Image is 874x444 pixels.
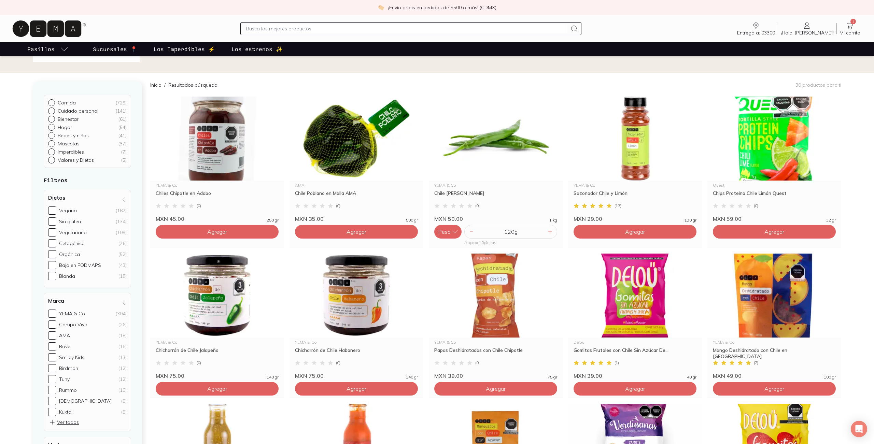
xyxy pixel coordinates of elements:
[59,409,72,415] div: Kuxtal
[295,382,418,396] button: Agregar
[118,240,127,246] div: (76)
[290,97,423,181] img: Chile Poblano en Malla AMA
[26,42,70,56] a: pasillo-todos-link
[115,108,127,114] div: ( 141 )
[824,375,836,379] span: 100 gr
[150,97,284,222] a: Chiles Chipotle en Adobo - frenteYEMA & CoChiles Chipotle en Adobo(0)MXN 45.00250 gr
[118,354,127,360] div: (13)
[574,372,602,379] span: MXN 39.00
[615,361,619,365] span: ( 1 )
[737,30,775,36] span: Entrega a: 03300
[48,320,56,329] input: Campo Vivo(26)
[713,183,836,187] div: Quest
[58,157,94,163] p: Valores y Dietas
[156,340,279,344] div: YEMA & Co
[850,19,856,24] span: 3
[156,382,279,396] button: Agregar
[347,228,366,235] span: Agregar
[336,361,340,365] span: ( 0 )
[475,361,480,365] span: ( 0 )
[615,204,621,208] span: ( 13 )
[59,398,112,404] div: [DEMOGRAPHIC_DATA]
[48,386,56,394] input: Rummo(10)
[48,342,56,350] input: Bove(16)
[754,361,758,365] span: ( 7 )
[59,387,77,393] div: Rummo
[574,183,696,187] div: YEMA & Co
[59,240,85,246] div: Cetogénica
[574,190,696,202] div: Sazonador Chile y Limón
[121,398,127,404] div: (9)
[574,347,696,359] div: Gomitas Frutales con Chile Sin Azúcar De...
[168,82,217,88] p: Resultados búsqueda
[295,340,418,344] div: YEMA & Co
[713,340,836,344] div: YEMA & Co
[574,215,602,222] span: MXN 29.00
[156,183,279,187] div: YEMA & Co
[246,25,567,33] input: Busca los mejores productos
[121,409,127,415] div: (9)
[150,82,161,88] a: Inicio
[290,97,423,222] a: Chile Poblano en Malla AMAAMAChile Poblano en Malla AMA(0)MXN 35.00500 gr
[267,375,279,379] span: 140 gr
[152,42,216,56] a: Los Imperdibles ⚡️
[48,310,56,318] input: YEMA & Co(304)
[754,204,758,208] span: ( 0 )
[48,194,65,201] h4: Dietas
[121,149,127,155] div: ( 7 )
[48,206,56,215] input: Vegana(162)
[58,100,76,106] p: Comida
[118,387,127,393] div: (10)
[434,190,557,202] div: Chile [PERSON_NAME]
[150,97,284,181] img: Chiles Chipotle en Adobo - frente
[156,215,184,222] span: MXN 45.00
[295,372,324,379] span: MXN 75.00
[295,347,418,359] div: Chicharrón de Chile Habanero
[116,229,127,235] div: (109)
[197,204,201,208] span: ( 0 )
[207,228,227,235] span: Agregar
[91,42,139,56] a: Sucursales 📍
[207,385,227,392] span: Agregar
[429,254,563,379] a: Papas Deshidratadas con Chile ChipotleYEMA & CoPapas Deshidratadas con Chile Chipotle(0)MXN 39.00...
[574,340,696,344] div: Delou
[795,82,841,88] p: 30 productos para ti
[840,30,860,36] span: Mi carrito
[59,229,87,235] div: Vegetariana
[58,116,79,122] p: Bienestar
[44,177,68,183] strong: Filtros
[48,217,56,226] input: Sin gluten(134)
[156,372,184,379] span: MXN 75.00
[118,132,127,139] div: ( 41 )
[290,254,423,379] a: Chicharron de chile habaneroYEMA & CoChicharrón de Chile Habanero(0)MXN 75.00140 gr
[154,45,215,53] p: Los Imperdibles ⚡️
[49,419,79,426] span: Ver todos
[48,408,56,416] input: Kuxtal(9)
[48,364,56,372] input: Birdman(12)
[574,225,696,239] button: Agregar
[429,97,563,222] a: Chile serrano kgYEMA & CoChile [PERSON_NAME](0)MXN 50.001 kg
[687,375,696,379] span: 40 gr
[290,254,423,338] img: Chicharron de chile habanero
[59,273,75,279] div: Blanda
[118,116,127,122] div: ( 61 )
[295,215,324,222] span: MXN 35.00
[116,218,127,225] div: (134)
[713,190,836,202] div: Chips Proteína Chile Limón Quest
[59,365,78,371] div: Birdman
[118,332,127,339] div: (18)
[59,251,80,257] div: Orgánica
[156,347,279,359] div: Chicharrón de Chile Jalapeño
[378,4,384,11] img: check
[429,97,563,181] img: Chile serrano kg
[58,141,80,147] p: Mascotas
[429,254,563,338] img: Papas Deshidratadas con Chile Chipotle
[713,225,836,239] button: Agregar
[118,251,127,257] div: (52)
[48,397,56,405] input: [DEMOGRAPHIC_DATA](9)
[231,45,283,53] p: Los estrenos ✨
[713,372,742,379] span: MXN 49.00
[150,254,284,338] img: Chicharron de Chile Jalapeno
[568,97,702,181] img: Sazonador Chile y Limón
[44,190,131,287] div: Dietas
